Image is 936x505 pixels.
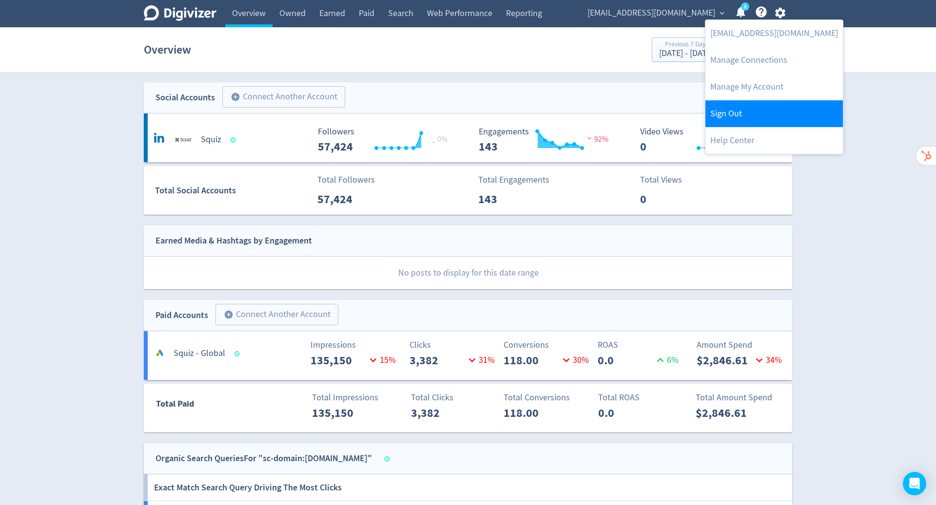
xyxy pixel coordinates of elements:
a: [EMAIL_ADDRESS][DOMAIN_NAME] [705,20,843,47]
a: Manage Connections [705,47,843,74]
a: Log out [705,100,843,127]
a: Manage My Account [705,74,843,100]
a: Help Center [705,127,843,154]
div: Open Intercom Messenger [903,472,926,495]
